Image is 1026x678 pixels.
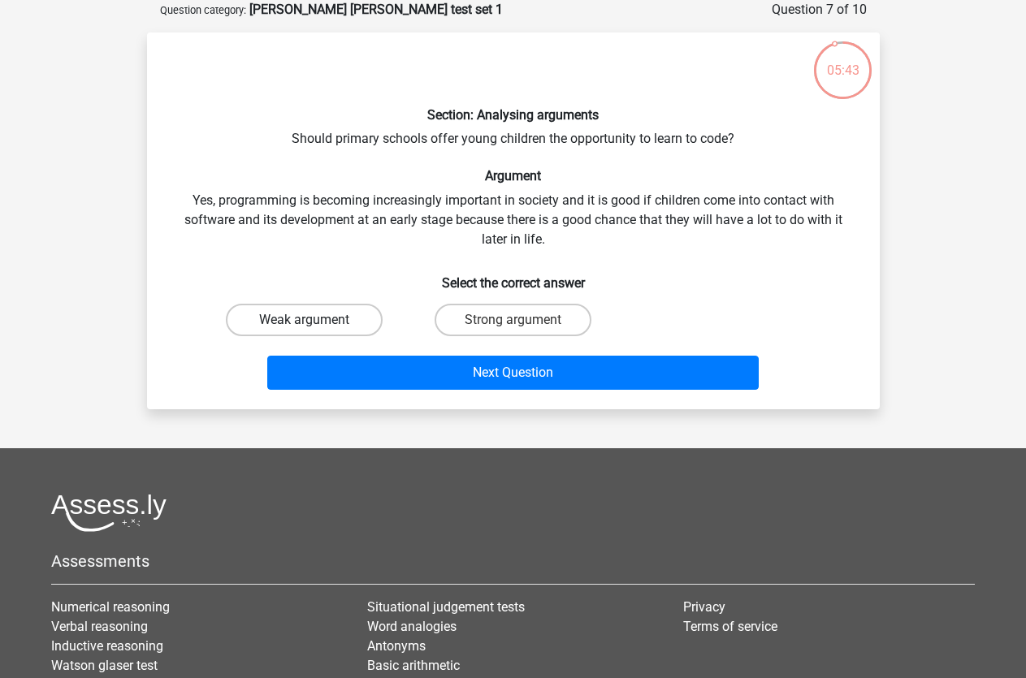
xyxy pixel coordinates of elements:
h6: Argument [173,168,854,184]
label: Strong argument [435,304,591,336]
a: Antonyms [367,638,426,654]
a: Verbal reasoning [51,619,148,634]
a: Situational judgement tests [367,599,525,615]
h6: Select the correct answer [173,262,854,291]
a: Numerical reasoning [51,599,170,615]
a: Watson glaser test [51,658,158,673]
h6: Section: Analysing arguments [173,107,854,123]
a: Terms of service [683,619,777,634]
a: Privacy [683,599,725,615]
div: 05:43 [812,40,873,80]
small: Question category: [160,4,246,16]
img: Assessly logo [51,494,167,532]
button: Next Question [267,356,759,390]
a: Basic arithmetic [367,658,460,673]
a: Word analogies [367,619,457,634]
h5: Assessments [51,551,975,571]
strong: [PERSON_NAME] [PERSON_NAME] test set 1 [249,2,503,17]
label: Weak argument [226,304,383,336]
a: Inductive reasoning [51,638,163,654]
div: Should primary schools offer young children the opportunity to learn to code? Yes, programming is... [154,45,873,396]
